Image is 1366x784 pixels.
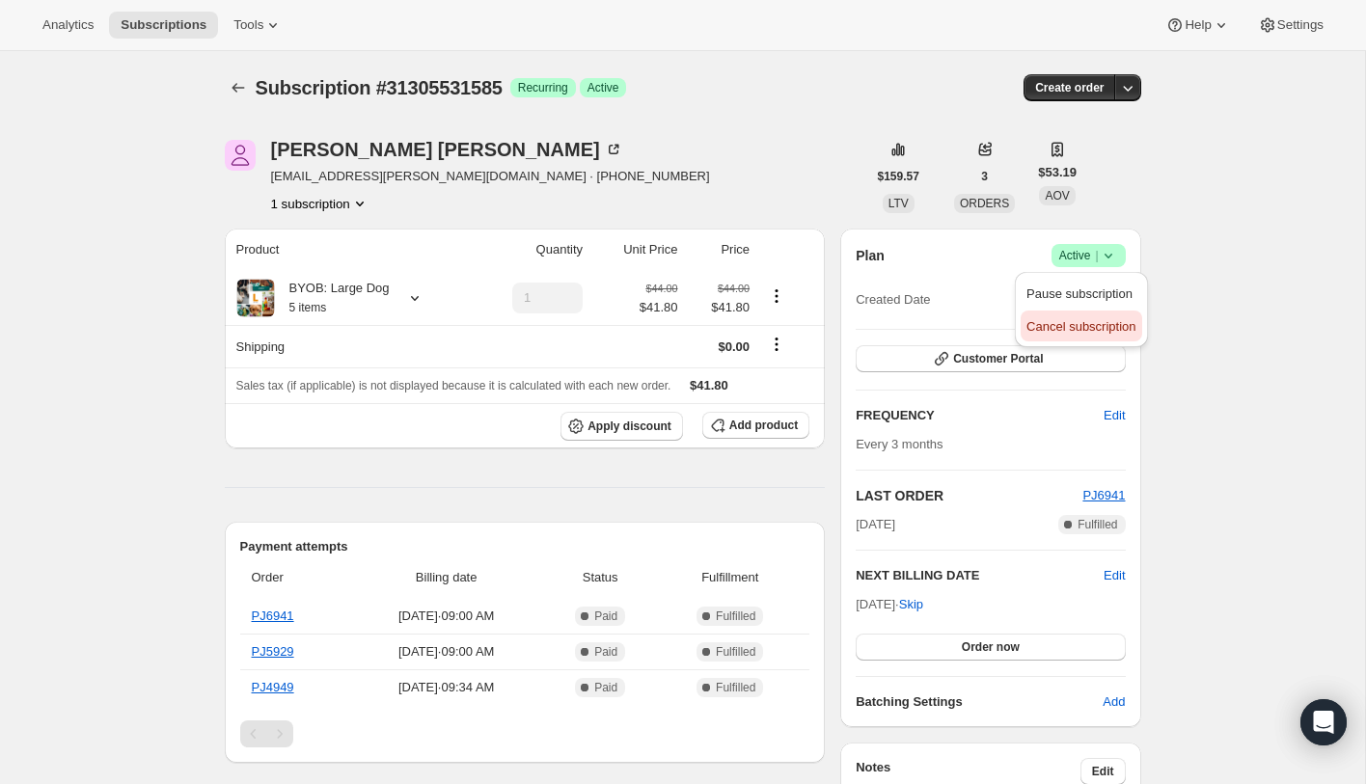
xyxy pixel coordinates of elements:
h2: FREQUENCY [856,406,1104,425]
button: Analytics [31,12,105,39]
button: $159.57 [866,163,931,190]
th: Price [684,229,756,271]
span: | [1095,248,1098,263]
span: Created Date [856,290,930,310]
span: Tools [233,17,263,33]
div: Open Intercom Messenger [1300,699,1347,745]
span: Add product [729,418,798,433]
span: [DATE] · 09:00 AM [354,607,538,626]
span: Fulfilled [1078,517,1117,532]
span: Paid [594,680,617,695]
span: Status [550,568,650,587]
span: Fulfilled [716,680,755,695]
span: $41.80 [690,298,751,317]
button: Subscriptions [225,74,252,101]
button: Customer Portal [856,345,1125,372]
small: 5 items [289,301,327,314]
span: Subscription #31305531585 [256,77,503,98]
button: Tools [222,12,294,39]
span: Customer Portal [953,351,1043,366]
button: Edit [1104,566,1125,585]
span: Paid [594,608,617,624]
span: Active [587,80,619,95]
span: Kurt Hess [225,140,256,171]
span: Fulfillment [662,568,798,587]
span: Fulfilled [716,608,755,624]
a: PJ4949 [252,680,294,694]
nav: Pagination [240,720,810,747]
span: ORDERS [960,197,1009,210]
span: [DATE] [856,515,895,534]
span: $41.80 [640,298,678,317]
span: Pause subscription [1026,286,1133,301]
span: Billing date [354,568,538,587]
button: Order now [856,634,1125,661]
span: Subscriptions [121,17,206,33]
span: Create order [1035,80,1104,95]
span: Edit [1092,764,1114,779]
a: PJ5929 [252,644,294,659]
img: product img [236,279,275,317]
span: AOV [1045,189,1069,203]
button: Add product [702,412,809,439]
span: LTV [888,197,909,210]
span: Help [1185,17,1211,33]
span: Every 3 months [856,437,943,451]
th: Order [240,556,349,599]
button: Subscriptions [109,12,218,39]
div: BYOB: Large Dog [275,279,390,317]
span: Settings [1277,17,1324,33]
button: Help [1154,12,1242,39]
span: Order now [962,639,1020,655]
h2: Payment attempts [240,537,810,556]
th: Shipping [225,325,471,367]
h6: Batching Settings [856,692,1103,712]
span: $41.80 [690,378,728,392]
span: Skip [899,595,923,614]
small: $44.00 [645,283,677,294]
span: [DATE] · [856,597,923,611]
a: PJ6941 [252,608,294,623]
span: Cancel subscription [1026,319,1135,334]
span: $53.19 [1038,163,1077,182]
button: PJ6941 [1082,486,1125,505]
span: Edit [1104,406,1125,425]
span: Add [1103,692,1125,712]
button: Pause subscription [1021,278,1141,309]
span: Analytics [42,17,94,33]
th: Unit Price [588,229,683,271]
button: Create order [1024,74,1115,101]
span: Active [1059,246,1118,265]
th: Product [225,229,471,271]
h2: Plan [856,246,885,265]
a: PJ6941 [1082,488,1125,502]
span: 3 [981,169,988,184]
span: [EMAIL_ADDRESS][PERSON_NAME][DOMAIN_NAME] · [PHONE_NUMBER] [271,167,710,186]
span: $0.00 [719,339,751,354]
button: Add [1091,687,1136,717]
button: Skip [888,589,935,620]
button: Product actions [761,285,792,307]
span: Fulfilled [716,644,755,660]
button: Shipping actions [761,334,792,355]
div: [PERSON_NAME] [PERSON_NAME] [271,140,623,159]
button: Cancel subscription [1021,311,1141,341]
th: Quantity [471,229,588,271]
span: [DATE] · 09:00 AM [354,642,538,662]
small: $44.00 [718,283,750,294]
span: $159.57 [878,169,919,184]
button: 3 [970,163,999,190]
h2: NEXT BILLING DATE [856,566,1104,585]
span: Apply discount [587,419,671,434]
button: Settings [1246,12,1335,39]
span: Paid [594,644,617,660]
button: Edit [1092,400,1136,431]
button: Apply discount [560,412,683,441]
h2: LAST ORDER [856,486,1082,505]
button: Product actions [271,194,369,213]
span: Recurring [518,80,568,95]
span: Sales tax (if applicable) is not displayed because it is calculated with each new order. [236,379,671,392]
span: [DATE] · 09:34 AM [354,678,538,697]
